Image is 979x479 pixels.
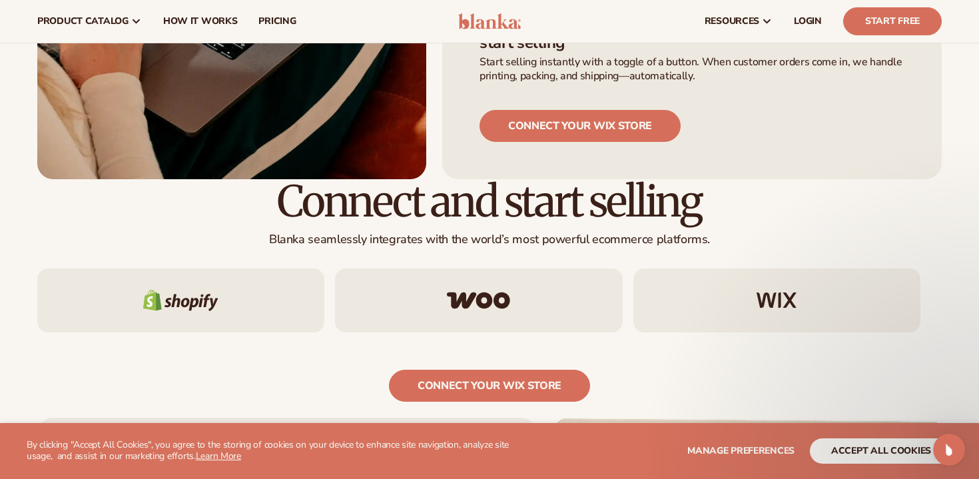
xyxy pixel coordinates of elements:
span: product catalog [37,16,129,27]
p: Blanka seamlessly integrates with the world’s most powerful ecommerce platforms. [37,232,942,247]
span: How It Works [163,16,238,27]
button: Manage preferences [687,438,795,464]
span: Manage preferences [687,444,795,457]
p: Start selling instantly with a toggle of a button. When customer orders come in, we handle printi... [480,55,904,83]
span: LOGIN [794,16,822,27]
img: Shopify logo. [143,290,218,311]
a: Learn More [196,450,241,462]
a: Start Free [843,7,942,35]
img: Wix logo. [757,292,797,308]
img: logo [458,13,521,29]
p: By clicking "Accept All Cookies", you agree to the storing of cookies on your device to enhance s... [27,440,520,462]
img: Woo commerce logo. [447,292,510,309]
h2: Connect and start selling [37,179,942,224]
span: pricing [258,16,296,27]
span: resources [705,16,759,27]
a: connect your wix store [480,110,681,142]
iframe: Intercom live chat [933,434,965,466]
button: accept all cookies [810,438,952,464]
a: Connect your wix store [389,370,590,402]
h3: 3. Publish products and start selling [480,15,904,53]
